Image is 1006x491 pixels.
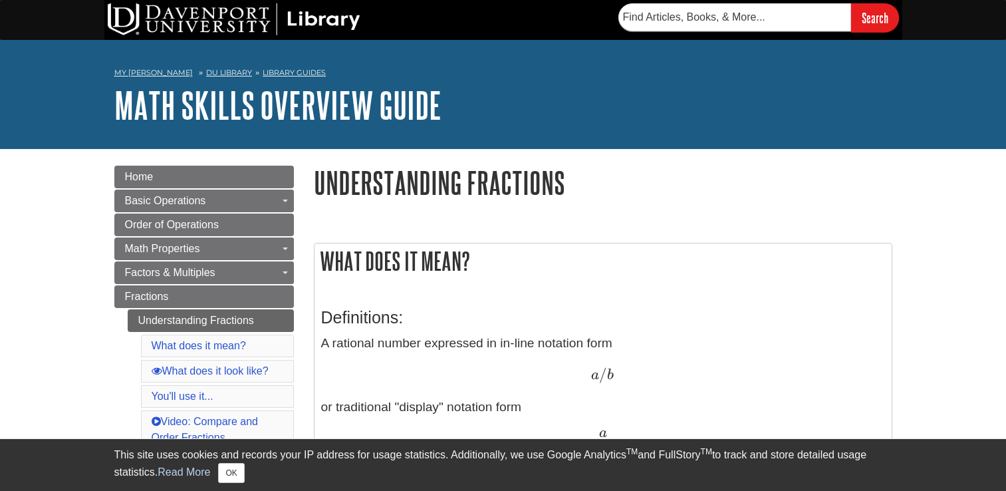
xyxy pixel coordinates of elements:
span: a [599,426,607,440]
img: DU Library [108,3,360,35]
span: / [599,365,607,383]
h1: Understanding Fractions [314,166,892,200]
button: Close [218,463,244,483]
a: Fractions [114,285,294,308]
form: Searches DU Library's articles, books, and more [618,3,899,32]
span: Math Properties [125,243,200,254]
span: Order of Operations [125,219,219,230]
a: Order of Operations [114,214,294,236]
input: Search [851,3,899,32]
sup: TM [701,447,712,456]
a: Understanding Fractions [128,309,294,332]
a: Home [114,166,294,188]
a: Math Properties [114,238,294,260]
p: A rational number expressed in in-line notation form or traditional "display" notation form where... [321,334,885,491]
a: Basic Operations [114,190,294,212]
a: Read More [158,466,210,478]
a: DU Library [206,68,252,77]
span: Factors & Multiples [125,267,215,278]
a: Math Skills Overview Guide [114,84,441,126]
a: What does it mean? [152,340,246,351]
span: Basic Operations [125,195,206,206]
a: What does it look like? [152,365,269,377]
h3: Definitions: [321,308,885,327]
input: Find Articles, Books, & More... [618,3,851,31]
h2: What does it mean? [314,244,892,279]
span: Fractions [125,291,169,302]
a: My [PERSON_NAME] [114,67,193,79]
a: Factors & Multiples [114,261,294,284]
div: This site uses cookies and records your IP address for usage statistics. Additionally, we use Goo... [114,447,892,483]
sup: TM [626,447,638,456]
nav: breadcrumb [114,64,892,85]
span: a [591,368,599,383]
span: b [607,368,614,383]
a: You'll use it... [152,391,213,402]
a: Library Guides [263,68,326,77]
span: Home [125,171,154,182]
a: Video: Compare and Order Fractions [152,416,258,443]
